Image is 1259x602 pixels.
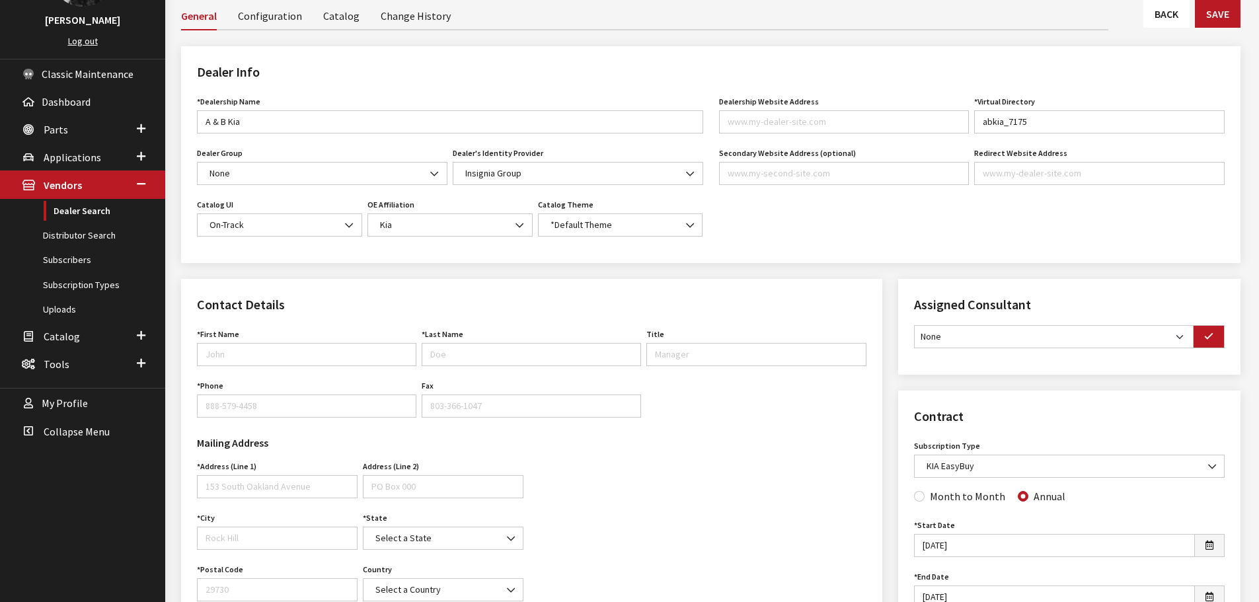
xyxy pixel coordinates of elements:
label: First Name [197,328,239,340]
label: Fax [422,380,434,392]
span: On-Track [197,213,362,237]
label: Start Date [914,519,955,531]
a: Change History [381,1,451,29]
span: KIA EasyBuy [914,455,1225,478]
a: General [181,1,217,30]
label: Country [363,564,392,576]
input: site-name [974,110,1225,133]
a: Configuration [238,1,302,29]
input: 888-579-4458 [197,395,416,418]
label: Address (Line 2) [363,461,419,472]
span: KIA EasyBuy [923,459,1216,473]
span: Select a Country [371,583,515,597]
label: Last Name [422,328,463,340]
label: Dealership Website Address [719,96,819,108]
input: John [197,343,416,366]
input: 29730 [197,578,358,601]
input: M/d/yyyy [914,534,1195,557]
span: Insignia Group [461,167,695,180]
label: Dealer's Identity Provider [453,147,543,159]
input: 803-366-1047 [422,395,641,418]
h3: Mailing Address [197,435,523,451]
label: Subscription Type [914,440,980,452]
label: Catalog UI [197,199,233,211]
span: Select a State [363,527,523,550]
label: Catalog Theme [538,199,593,211]
span: Applications [44,151,101,164]
label: Redirect Website Address [974,147,1067,159]
label: State [363,512,387,524]
span: Insignia Group [453,162,703,185]
span: Dashboard [42,95,91,108]
label: City [197,512,215,524]
input: www.my-dealer-site.com [719,110,970,133]
h2: Assigned Consultant [914,295,1225,315]
span: Kia [376,218,524,232]
input: Rock Hill [197,527,358,550]
h2: Contract [914,406,1225,426]
button: Open date picker [1194,534,1225,557]
label: Dealer Group [197,147,243,159]
label: OE Affiliation [367,199,414,211]
input: Doe [422,343,641,366]
span: Catalog [44,330,80,343]
button: Assign selected Consultant [1193,325,1225,348]
span: None [206,167,439,180]
span: Select a Country [363,578,523,601]
input: My Dealer [197,110,703,133]
h2: Contact Details [197,295,866,315]
span: *Default Theme [547,218,695,232]
span: Tools [44,357,69,371]
label: Title [646,328,664,340]
span: Kia [367,213,533,237]
span: Collapse Menu [44,425,110,438]
label: Address (Line 1) [197,461,256,472]
label: Postal Code [197,564,243,576]
input: 153 South Oakland Avenue [197,475,358,498]
a: Log out [68,35,98,47]
h3: [PERSON_NAME] [13,12,152,28]
label: Phone [197,380,223,392]
span: Classic Maintenance [42,67,134,81]
span: Vendors [44,179,82,192]
input: www.my-second-site.com [719,162,970,185]
label: *Virtual Directory [974,96,1035,108]
span: None [197,162,447,185]
span: Select a State [371,531,515,545]
input: www.my-dealer-site.com [974,162,1225,185]
span: Parts [44,123,68,136]
span: My Profile [42,397,88,410]
label: Secondary Website Address (optional) [719,147,856,159]
label: End Date [914,571,949,583]
span: On-Track [206,218,354,232]
span: *Default Theme [538,213,703,237]
a: Catalog [323,1,360,29]
input: PO Box 000 [363,475,523,498]
input: Manager [646,343,866,366]
h2: Dealer Info [197,62,1225,82]
label: Month to Month [930,488,1005,504]
label: *Dealership Name [197,96,260,108]
label: Annual [1034,488,1065,504]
